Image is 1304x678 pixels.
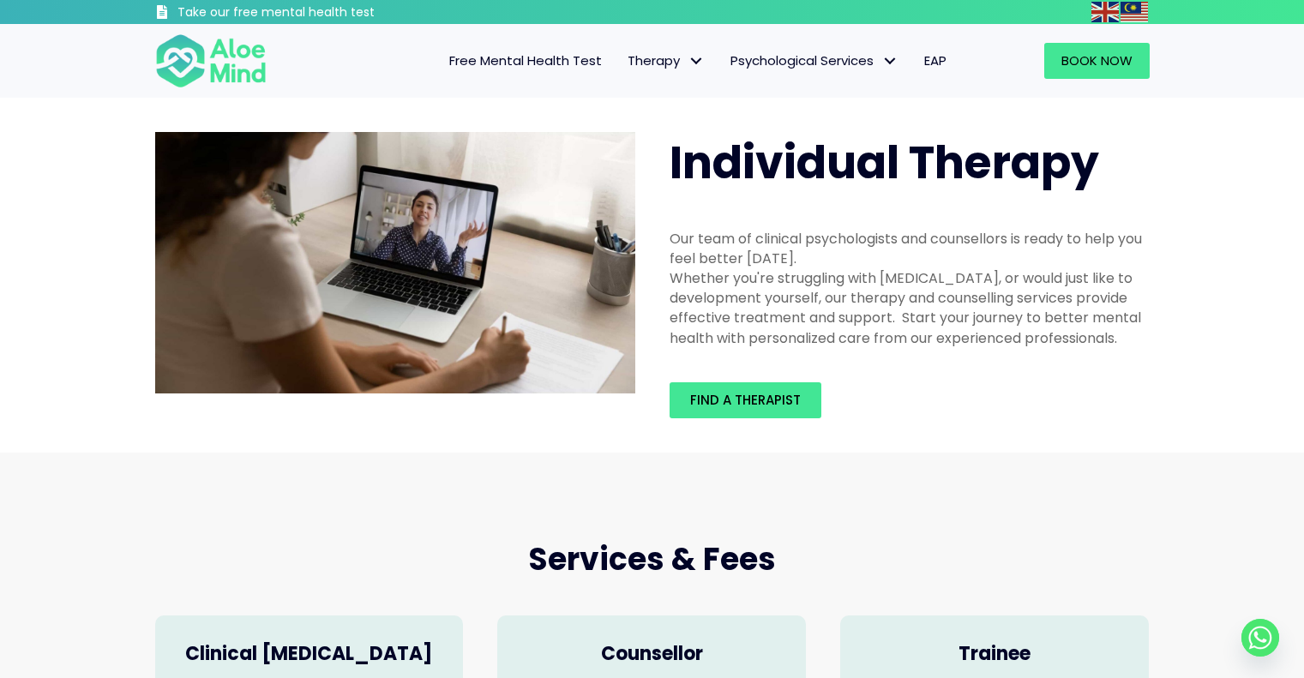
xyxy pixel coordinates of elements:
img: ms [1121,2,1148,22]
a: Whatsapp [1241,619,1279,657]
a: Take our free mental health test [155,4,466,24]
span: Find a therapist [690,391,801,409]
a: TherapyTherapy: submenu [615,43,718,79]
img: Aloe mind Logo [155,33,267,89]
h4: Counsellor [514,641,789,668]
a: EAP [911,43,959,79]
h4: Trainee [857,641,1132,668]
img: Therapy online individual [155,132,635,394]
nav: Menu [289,43,959,79]
div: Our team of clinical psychologists and counsellors is ready to help you feel better [DATE]. [670,229,1150,268]
a: Psychological ServicesPsychological Services: submenu [718,43,911,79]
div: Whether you're struggling with [MEDICAL_DATA], or would just like to development yourself, our th... [670,268,1150,348]
span: EAP [924,51,946,69]
a: Find a therapist [670,382,821,418]
span: Therapy [628,51,705,69]
a: Malay [1121,2,1150,21]
a: English [1091,2,1121,21]
h3: Take our free mental health test [177,4,466,21]
a: Book Now [1044,43,1150,79]
h4: Clinical [MEDICAL_DATA] [172,641,447,668]
img: en [1091,2,1119,22]
span: Book Now [1061,51,1133,69]
span: Psychological Services: submenu [878,49,903,74]
span: Services & Fees [528,537,776,581]
span: Individual Therapy [670,131,1099,194]
span: Free Mental Health Test [449,51,602,69]
a: Free Mental Health Test [436,43,615,79]
span: Psychological Services [730,51,898,69]
span: Therapy: submenu [684,49,709,74]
